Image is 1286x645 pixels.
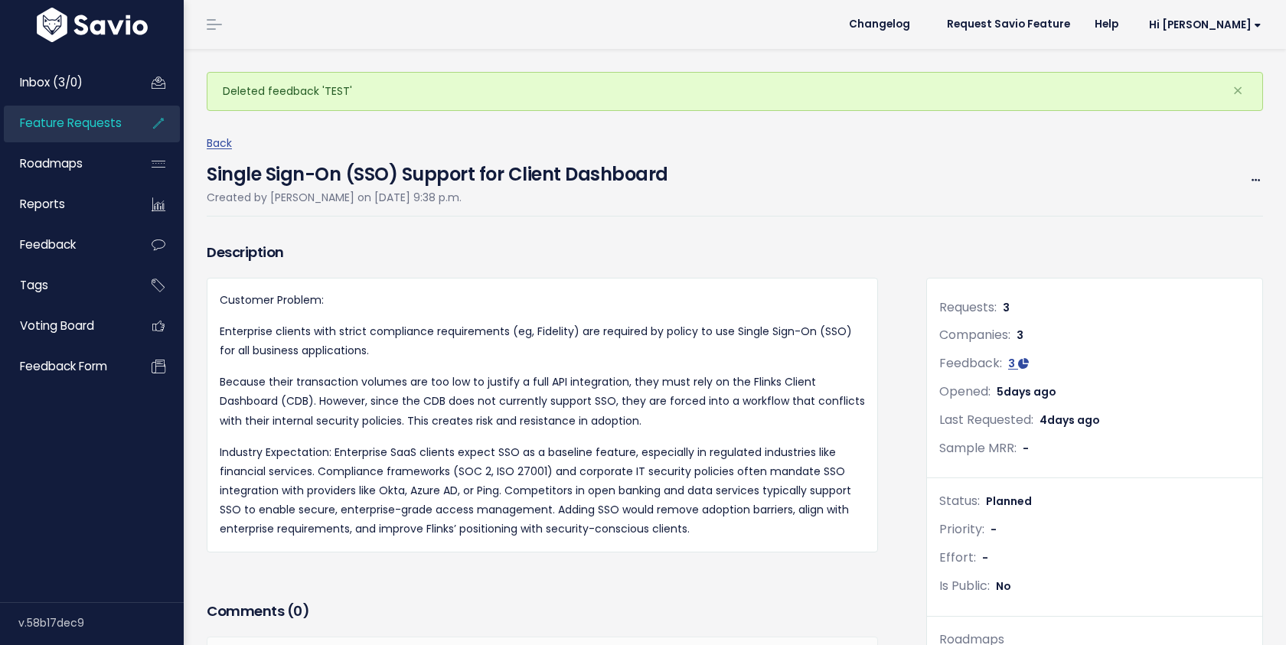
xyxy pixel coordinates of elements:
[1082,13,1131,36] a: Help
[220,373,865,431] p: Because their transaction volumes are too low to justify a full API integration, they must rely o...
[939,298,997,316] span: Requests:
[1232,78,1243,103] span: ×
[207,601,878,622] h3: Comments ( )
[935,13,1082,36] a: Request Savio Feature
[4,65,127,100] a: Inbox (3/0)
[220,322,865,360] p: Enterprise clients with strict compliance requirements (eg, Fidelity) are required by policy to u...
[20,115,122,131] span: Feature Requests
[20,358,107,374] span: Feedback form
[220,443,865,539] p: Industry Expectation: Enterprise SaaS clients expect SSO as a baseline feature, especially in reg...
[4,146,127,181] a: Roadmaps
[1149,19,1262,31] span: Hi [PERSON_NAME]
[1047,412,1100,428] span: days ago
[20,196,65,212] span: Reports
[207,72,1263,111] div: Deleted feedback 'TEST'
[1017,327,1023,343] span: 3
[207,190,462,205] span: Created by [PERSON_NAME] on [DATE] 9:38 p.m.
[1004,384,1056,399] span: days ago
[939,520,984,538] span: Priority:
[1008,356,1015,371] span: 3
[293,601,302,621] span: 0
[207,153,668,188] h4: Single Sign-On (SSO) Support for Client Dashboard
[20,236,76,252] span: Feedback
[1023,441,1029,456] span: -
[986,494,1032,509] span: Planned
[20,277,48,293] span: Tags
[4,227,127,262] a: Feedback
[20,318,94,334] span: Voting Board
[991,522,997,537] span: -
[33,8,152,42] img: logo-white.9d6f32f41409.svg
[220,291,865,310] p: Customer Problem:
[939,411,1033,428] span: Last Requested:
[997,384,1056,399] span: 5
[20,155,83,171] span: Roadmaps
[939,492,980,510] span: Status:
[1131,13,1274,37] a: Hi [PERSON_NAME]
[849,19,910,30] span: Changelog
[1217,73,1258,109] button: Close
[207,135,232,151] a: Back
[939,383,991,400] span: Opened:
[207,242,878,263] h3: Description
[1040,412,1100,428] span: 4
[939,326,1010,344] span: Companies:
[939,439,1017,457] span: Sample MRR:
[982,550,988,565] span: -
[4,106,127,141] a: Feature Requests
[4,268,127,303] a: Tags
[4,308,127,344] a: Voting Board
[939,354,1002,372] span: Feedback:
[20,74,83,90] span: Inbox (3/0)
[1003,300,1010,315] span: 3
[996,578,1011,594] span: No
[1008,356,1029,371] a: 3
[939,549,976,566] span: Effort:
[4,349,127,384] a: Feedback form
[939,577,990,595] span: Is Public:
[18,603,184,643] div: v.58b17dec9
[4,187,127,222] a: Reports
